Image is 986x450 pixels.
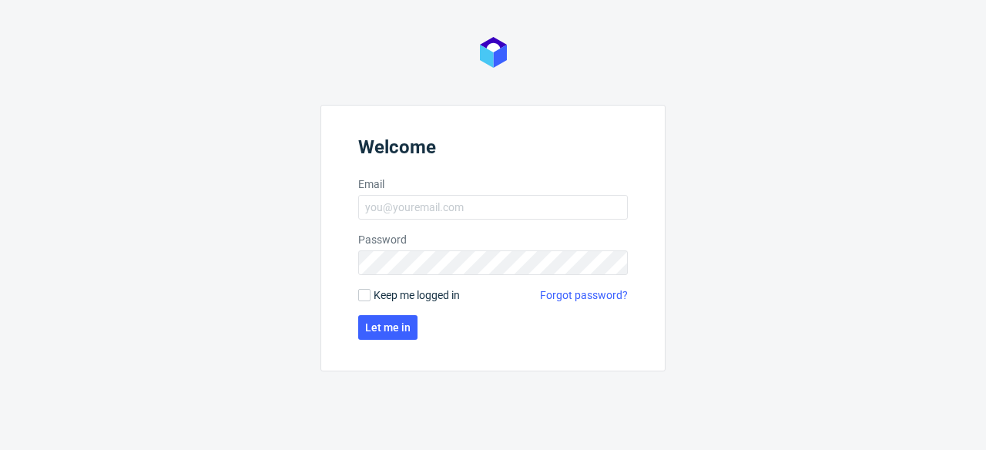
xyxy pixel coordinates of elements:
span: Keep me logged in [374,287,460,303]
input: you@youremail.com [358,195,628,220]
label: Password [358,232,628,247]
a: Forgot password? [540,287,628,303]
button: Let me in [358,315,418,340]
span: Let me in [365,322,411,333]
header: Welcome [358,136,628,164]
label: Email [358,176,628,192]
